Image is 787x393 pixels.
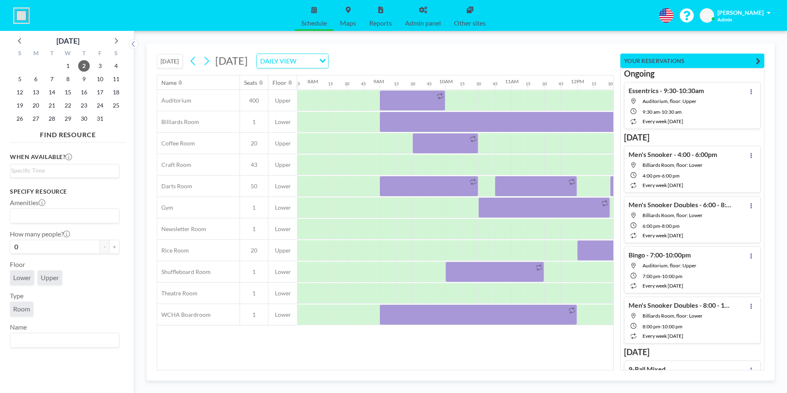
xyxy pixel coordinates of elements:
[161,79,177,87] div: Name
[629,87,704,95] h4: Essentrics - 9:30-10:30am
[13,305,30,313] span: Room
[662,273,682,279] span: 10:00 PM
[78,87,90,98] span: Thursday, October 16, 2025
[157,140,195,147] span: Coffee Room
[643,162,703,168] span: Billiards Room, floor: Lower
[591,81,596,87] div: 15
[624,132,761,143] h3: [DATE]
[624,347,761,357] h3: [DATE]
[345,81,349,87] div: 30
[100,240,109,254] button: -
[110,60,122,72] span: Saturday, October 4, 2025
[660,173,662,179] span: -
[157,268,211,276] span: Shuffleboard Room
[10,127,126,139] h4: FIND RESOURCE
[643,283,683,289] span: every week [DATE]
[268,97,297,104] span: Upper
[46,113,58,124] span: Tuesday, October 28, 2025
[244,79,257,87] div: Seats
[369,20,392,26] span: Reports
[660,223,662,229] span: -
[493,81,498,87] div: 45
[62,87,74,98] span: Wednesday, October 15, 2025
[240,290,268,297] span: 1
[476,81,481,87] div: 30
[11,211,114,221] input: Search for option
[660,109,661,115] span: -
[109,240,119,254] button: +
[703,12,711,19] span: AC
[394,81,399,87] div: 15
[30,113,42,124] span: Monday, October 27, 2025
[78,100,90,111] span: Thursday, October 23, 2025
[361,81,366,87] div: 45
[660,323,662,330] span: -
[240,140,268,147] span: 20
[460,81,465,87] div: 15
[268,182,297,190] span: Lower
[157,161,191,168] span: Craft Room
[258,56,298,66] span: DAILY VIEW
[454,20,486,26] span: Other sites
[643,109,660,115] span: 9:30 AM
[10,164,119,177] div: Search for option
[661,109,682,115] span: 10:30 AM
[94,73,106,85] span: Friday, October 10, 2025
[643,232,683,239] span: every week [DATE]
[624,68,761,79] h3: Ongoing
[643,262,696,269] span: Auditorium, floor: Upper
[268,311,297,318] span: Lower
[10,292,23,300] label: Type
[643,273,660,279] span: 7:00 PM
[301,20,327,26] span: Schedule
[110,100,122,111] span: Saturday, October 25, 2025
[268,204,297,211] span: Lower
[56,35,79,47] div: [DATE]
[608,81,613,87] div: 30
[629,365,666,373] h4: 9-Ball Mixed
[240,204,268,211] span: 1
[94,113,106,124] span: Friday, October 31, 2025
[662,223,680,229] span: 8:00 PM
[157,97,191,104] span: Auditorium
[78,113,90,124] span: Thursday, October 30, 2025
[240,247,268,254] span: 20
[405,20,441,26] span: Admin panel
[410,81,415,87] div: 30
[46,87,58,98] span: Tuesday, October 14, 2025
[157,247,189,254] span: Rice Room
[30,100,42,111] span: Monday, October 20, 2025
[157,118,199,126] span: Billiards Room
[299,56,314,66] input: Search for option
[157,182,192,190] span: Darts Room
[240,97,268,104] span: 400
[110,87,122,98] span: Saturday, October 18, 2025
[268,290,297,297] span: Lower
[62,113,74,124] span: Wednesday, October 29, 2025
[14,73,26,85] span: Sunday, October 5, 2025
[60,49,76,59] div: W
[542,81,547,87] div: 30
[240,161,268,168] span: 43
[257,54,328,68] div: Search for option
[14,113,26,124] span: Sunday, October 26, 2025
[46,100,58,111] span: Tuesday, October 21, 2025
[157,290,198,297] span: Theatre Room
[240,268,268,276] span: 1
[268,140,297,147] span: Upper
[268,118,297,126] span: Lower
[10,199,45,207] label: Amenities
[571,78,584,84] div: 12PM
[295,81,300,87] div: 45
[157,204,173,211] span: Gym
[11,166,114,175] input: Search for option
[268,161,297,168] span: Upper
[662,173,680,179] span: 6:00 PM
[44,49,60,59] div: T
[14,100,26,111] span: Sunday, October 19, 2025
[41,274,59,282] span: Upper
[328,81,333,87] div: 15
[272,79,286,87] div: Floor
[157,311,211,318] span: WCHA Boardroom
[559,81,563,87] div: 45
